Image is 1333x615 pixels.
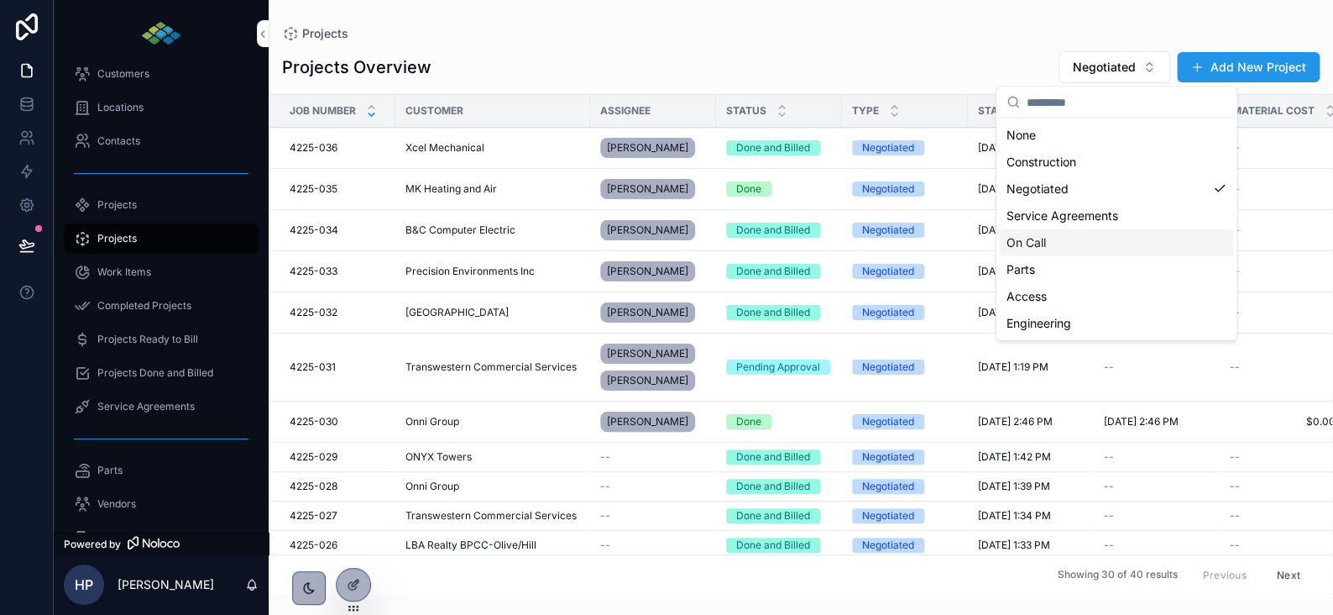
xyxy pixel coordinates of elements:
[405,306,509,319] a: [GEOGRAPHIC_DATA]
[290,265,337,278] span: 4225-033
[1059,51,1170,83] button: Select Button
[978,480,1050,493] span: [DATE] 1:39 PM
[64,223,259,254] a: Projects
[290,450,337,464] span: 4225-029
[405,360,577,374] span: Transwestern Commercial Services
[97,198,137,212] span: Projects
[97,400,195,413] span: Service Agreements
[1230,509,1240,523] span: --
[600,509,610,523] span: --
[97,464,123,477] span: Parts
[852,181,958,197] a: Negotiated
[852,140,958,155] a: Negotiated
[64,126,259,156] a: Contacts
[405,539,580,552] a: LBA Realty BPCC-Olive/Hill
[1265,561,1312,587] button: Next
[405,223,580,237] a: B&C Computer Electric
[862,264,914,279] div: Negotiated
[64,489,259,519] a: Vendors
[978,360,1084,374] a: [DATE] 1:19 PM
[405,141,484,155] span: Xcel Mechanical
[978,509,1084,523] a: [DATE] 1:34 PM
[726,181,832,197] a: Done
[290,415,385,428] a: 4225-030
[607,141,688,155] span: [PERSON_NAME]
[978,450,1084,464] a: [DATE] 1:42 PM
[600,509,706,523] a: --
[290,480,337,493] span: 4225-028
[405,223,515,237] span: B&C Computer Electric
[290,223,338,237] span: 4225-034
[97,333,198,346] span: Projects Ready to Bill
[290,306,337,319] span: 4225-032
[290,182,337,196] span: 4225-035
[862,140,914,155] div: Negotiated
[852,414,958,429] a: Negotiated
[607,415,688,428] span: [PERSON_NAME]
[736,538,810,553] div: Done and Billed
[852,508,958,523] a: Negotiated
[852,305,958,320] a: Negotiated
[64,59,259,89] a: Customers
[736,181,761,197] div: Done
[978,141,1084,155] a: [DATE] 2:57 PM
[862,181,914,197] div: Negotiated
[978,539,1050,552] span: [DATE] 1:33 PM
[64,392,259,422] a: Service Agreements
[1000,175,1233,202] div: Negotiated
[852,538,958,553] a: Negotiated
[978,104,1040,118] span: Start Date
[405,182,497,196] span: MK Heating and Air
[64,190,259,220] a: Projects
[282,55,431,79] h1: Projects Overview
[405,450,472,464] a: ONYX Towers
[600,408,706,435] a: [PERSON_NAME]
[978,141,1052,155] span: [DATE] 2:57 PM
[736,449,810,465] div: Done and Billed
[1104,539,1210,552] a: --
[852,104,879,118] span: Type
[862,305,914,320] div: Negotiated
[1230,450,1240,464] span: --
[726,140,832,155] a: Done and Billed
[290,223,385,237] a: 4225-034
[405,415,459,428] a: Onni Group
[1104,480,1210,493] a: --
[736,508,810,523] div: Done and Billed
[290,141,337,155] span: 4225-036
[736,223,810,238] div: Done and Billed
[1104,539,1114,552] span: --
[978,539,1084,552] a: [DATE] 1:33 PM
[600,104,651,118] span: Assignee
[64,92,259,123] a: Locations
[736,360,820,375] div: Pending Approval
[600,302,695,323] a: [PERSON_NAME]
[852,223,958,238] a: Negotiated
[97,67,149,81] span: Customers
[600,217,706,244] a: [PERSON_NAME]
[97,101,144,114] span: Locations
[852,479,958,494] a: Negotiated
[978,223,1051,237] span: [DATE] 4:15 PM
[600,480,706,493] a: --
[405,539,536,552] a: LBA Realty BPCC-Olive/Hill
[600,412,695,432] a: [PERSON_NAME]
[852,449,958,465] a: Negotiated
[1000,309,1233,336] div: Engineering
[405,509,577,523] a: Transwestern Commercial Services
[405,480,459,493] a: Onni Group
[726,449,832,465] a: Done and Billed
[1000,255,1233,282] div: Parts
[736,305,810,320] div: Done and Billed
[118,576,214,593] p: [PERSON_NAME]
[1177,52,1320,82] button: Add New Project
[1104,415,1179,428] span: [DATE] 2:46 PM
[97,497,136,511] span: Vendors
[290,509,337,523] span: 4225-027
[405,450,580,464] a: ONYX Towers
[852,264,958,279] a: Negotiated
[290,415,338,428] span: 4225-030
[726,414,832,429] a: Done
